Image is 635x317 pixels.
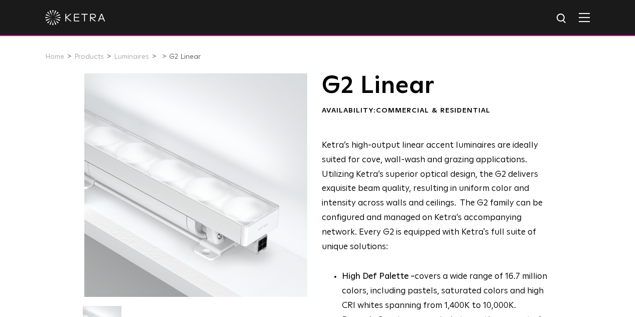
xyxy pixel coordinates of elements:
[556,13,568,25] img: search icon
[322,139,550,255] p: Ketra’s high-output linear accent luminaires are ideally suited for cove, wall-wash and grazing a...
[342,272,415,281] strong: High Def Palette -
[169,53,201,60] a: G2 Linear
[74,53,104,60] a: Products
[579,13,590,22] img: Hamburger%20Nav.svg
[376,107,490,114] span: Commercial & Residential
[342,270,550,313] p: covers a wide range of 16.7 million colors, including pastels, saturated colors and high CRI whit...
[322,106,550,116] div: Availability:
[45,10,105,25] img: ketra-logo-2019-white
[45,53,64,60] a: Home
[114,53,149,60] a: Luminaires
[322,73,550,98] h1: G2 Linear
